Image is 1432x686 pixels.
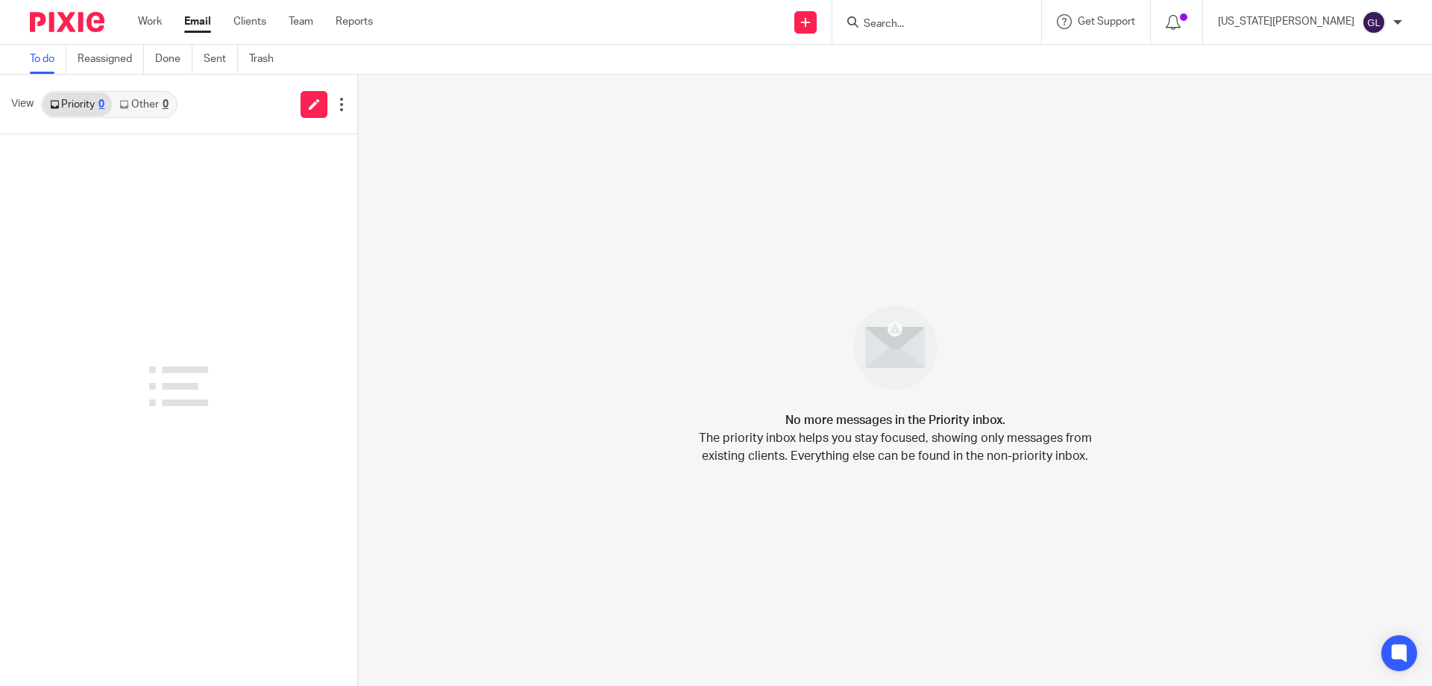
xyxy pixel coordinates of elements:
input: Search [862,18,996,31]
img: svg%3E [1362,10,1386,34]
a: Clients [233,14,266,29]
div: 0 [98,99,104,110]
a: Reports [336,14,373,29]
p: [US_STATE][PERSON_NAME] [1218,14,1354,29]
a: Reassigned [78,45,144,74]
a: Done [155,45,192,74]
a: Priority0 [43,93,112,116]
span: Get Support [1078,16,1135,27]
h4: No more messages in the Priority inbox. [785,411,1005,429]
a: Team [289,14,313,29]
a: Other0 [112,93,175,116]
a: To do [30,45,66,74]
img: image [844,296,947,399]
a: Work [138,14,162,29]
a: Email [184,14,211,29]
span: View [11,96,34,112]
img: Pixie [30,12,104,32]
a: Sent [204,45,238,74]
p: The priority inbox helps you stay focused, showing only messages from existing clients. Everythin... [697,429,1093,465]
div: 0 [163,99,169,110]
a: Trash [249,45,285,74]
